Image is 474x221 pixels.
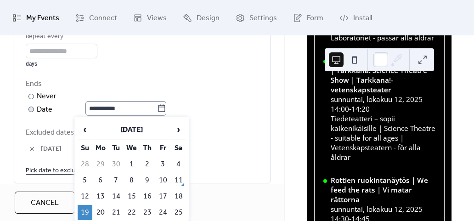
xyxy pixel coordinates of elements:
[26,11,59,25] span: My Events
[78,120,92,139] span: ‹
[156,205,170,220] td: 24
[331,114,435,162] div: Tiedeteatteri – sopii kaikenikäisille | Science Theatre - suitable for all ages | Vetenskapsteate...
[26,60,97,68] div: days
[349,104,351,114] span: -
[286,4,330,32] a: Form
[197,11,220,25] span: Design
[140,173,155,188] td: 9
[78,141,92,156] th: Su
[109,189,124,204] td: 14
[109,157,124,172] td: 30
[109,205,124,220] td: 21
[171,189,186,204] td: 18
[147,11,167,25] span: Views
[68,4,124,32] a: Connect
[93,141,108,156] th: Mo
[156,173,170,188] td: 10
[78,205,92,220] td: 19
[333,4,379,32] a: Install
[176,4,226,32] a: Design
[93,205,108,220] td: 20
[26,165,83,176] span: Pick date to exclude
[93,173,108,188] td: 6
[331,176,435,204] div: Rottien ruokintanäytös | We feed the rats | Vi matar råttorna
[78,157,92,172] td: 28
[124,173,139,188] td: 8
[124,205,139,220] td: 22
[124,141,139,156] th: We
[78,173,92,188] td: 5
[126,4,174,32] a: Views
[353,11,372,25] span: Install
[171,205,186,220] td: 25
[26,79,257,90] div: Ends
[6,4,66,32] a: My Events
[140,157,155,172] td: 2
[172,120,186,139] span: ›
[78,189,92,204] td: 12
[331,95,435,104] div: sunnuntai, lokakuu 12, 2025
[171,157,186,172] td: 4
[124,157,139,172] td: 1
[229,4,284,32] a: Settings
[109,141,124,156] th: Tu
[331,56,435,95] div: Tarkkana! -tiedeteatteriesitys | Tarkkana! Science Theatre Show | Tarkkana!-vetenskapsteater
[89,11,117,25] span: Connect
[140,141,155,156] th: Th
[351,104,370,114] span: 14:20
[41,144,259,155] span: [DATE]
[26,127,259,138] span: Excluded dates
[140,189,155,204] td: 16
[140,205,155,220] td: 23
[249,11,277,25] span: Settings
[156,157,170,172] td: 3
[15,192,75,214] button: Cancel
[93,157,108,172] td: 29
[37,104,166,116] div: Date
[156,141,170,156] th: Fr
[124,189,139,204] td: 15
[307,11,323,25] span: Form
[156,189,170,204] td: 17
[109,173,124,188] td: 7
[171,173,186,188] td: 11
[37,91,57,102] div: Never
[331,204,435,214] div: sunnuntai, lokakuu 12, 2025
[93,189,108,204] td: 13
[26,31,96,42] div: Repeat every
[31,198,59,209] span: Cancel
[171,141,186,156] th: Sa
[331,104,349,114] span: 14:00
[93,120,170,140] th: [DATE]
